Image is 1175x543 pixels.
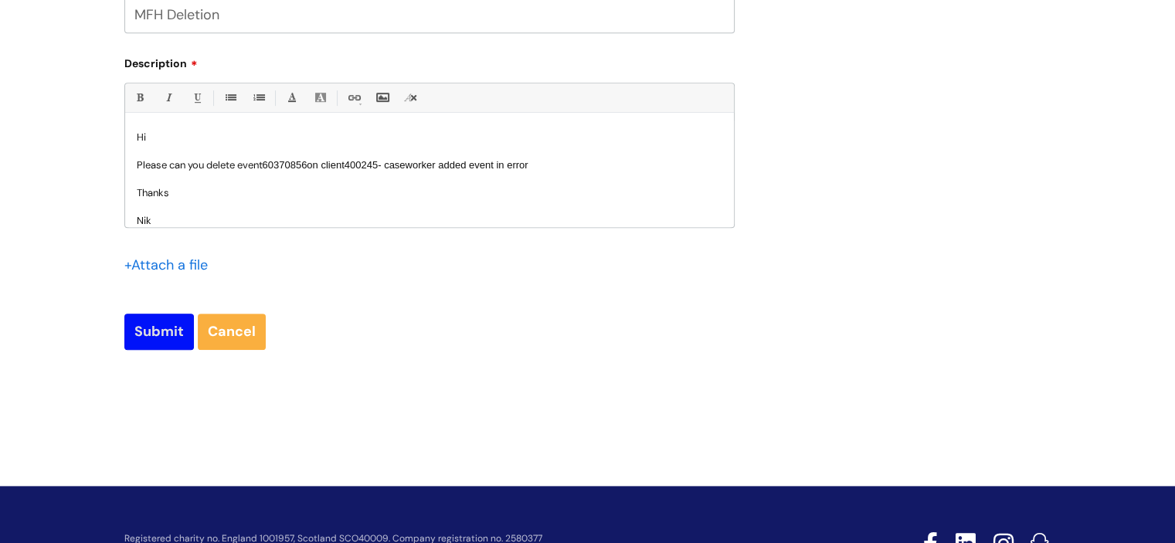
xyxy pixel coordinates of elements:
a: Bold (Ctrl-B) [130,88,149,107]
a: • Unordered List (Ctrl-Shift-7) [220,88,239,107]
span: on client [307,159,344,171]
p: Please can you delete event [137,158,722,172]
a: Back Color [311,88,330,107]
div: Attach a file [124,253,217,277]
label: Description [124,52,735,70]
a: Font Color [282,88,301,107]
span: 400245 [345,159,378,171]
span: 60370856 [263,159,307,171]
a: Remove formatting (Ctrl-\) [401,88,420,107]
input: Submit [124,314,194,349]
a: Insert Image... [372,88,392,107]
a: Cancel [198,314,266,349]
p: Hi [137,131,722,144]
p: Nik [137,214,722,228]
a: Underline(Ctrl-U) [187,88,206,107]
a: 1. Ordered List (Ctrl-Shift-8) [249,88,268,107]
span: - caseworker added event in error [378,159,528,171]
p: Thanks [137,186,722,200]
a: Link [344,88,363,107]
a: Italic (Ctrl-I) [158,88,178,107]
